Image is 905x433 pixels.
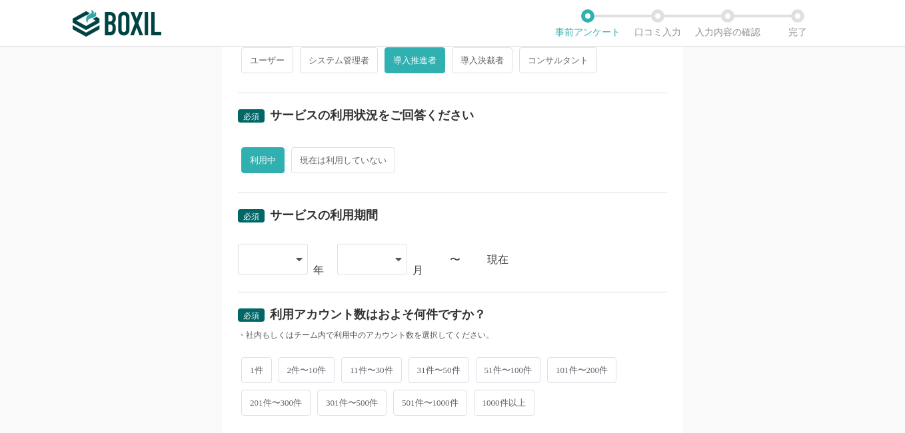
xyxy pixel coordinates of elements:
div: 〜 [450,254,460,265]
span: 31件〜50件 [409,357,469,383]
li: 口コミ入力 [622,9,692,37]
div: ・社内もしくはチーム内で利用中のアカウント数を選択してください。 [238,330,667,341]
span: 51件〜100件 [476,357,541,383]
span: ユーザー [241,47,293,73]
span: 2件〜10件 [279,357,335,383]
span: 必須 [243,311,259,320]
div: 年 [313,265,324,276]
span: 301件〜500件 [317,390,387,416]
span: システム管理者 [300,47,378,73]
li: 事前アンケート [552,9,622,37]
div: 月 [413,265,423,276]
span: 101件〜200件 [547,357,616,383]
span: 必須 [243,112,259,121]
div: サービスの利用状況をご回答ください [270,109,474,121]
div: 利用アカウント数はおよそ何件ですか？ [270,308,486,320]
img: ボクシルSaaS_ロゴ [73,10,161,37]
span: 現在は利用していない [291,147,395,173]
span: コンサルタント [519,47,597,73]
span: 導入推進者 [385,47,445,73]
li: 完了 [762,9,832,37]
div: サービスの利用期間 [270,209,378,221]
span: 導入決裁者 [452,47,512,73]
div: 現在 [487,254,667,265]
span: 1000件以上 [474,390,534,416]
li: 入力内容の確認 [692,9,762,37]
span: 201件〜300件 [241,390,311,416]
span: 501件〜1000件 [393,390,467,416]
span: 利用中 [241,147,285,173]
span: 必須 [243,212,259,221]
span: 1件 [241,357,272,383]
span: 11件〜30件 [341,357,402,383]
